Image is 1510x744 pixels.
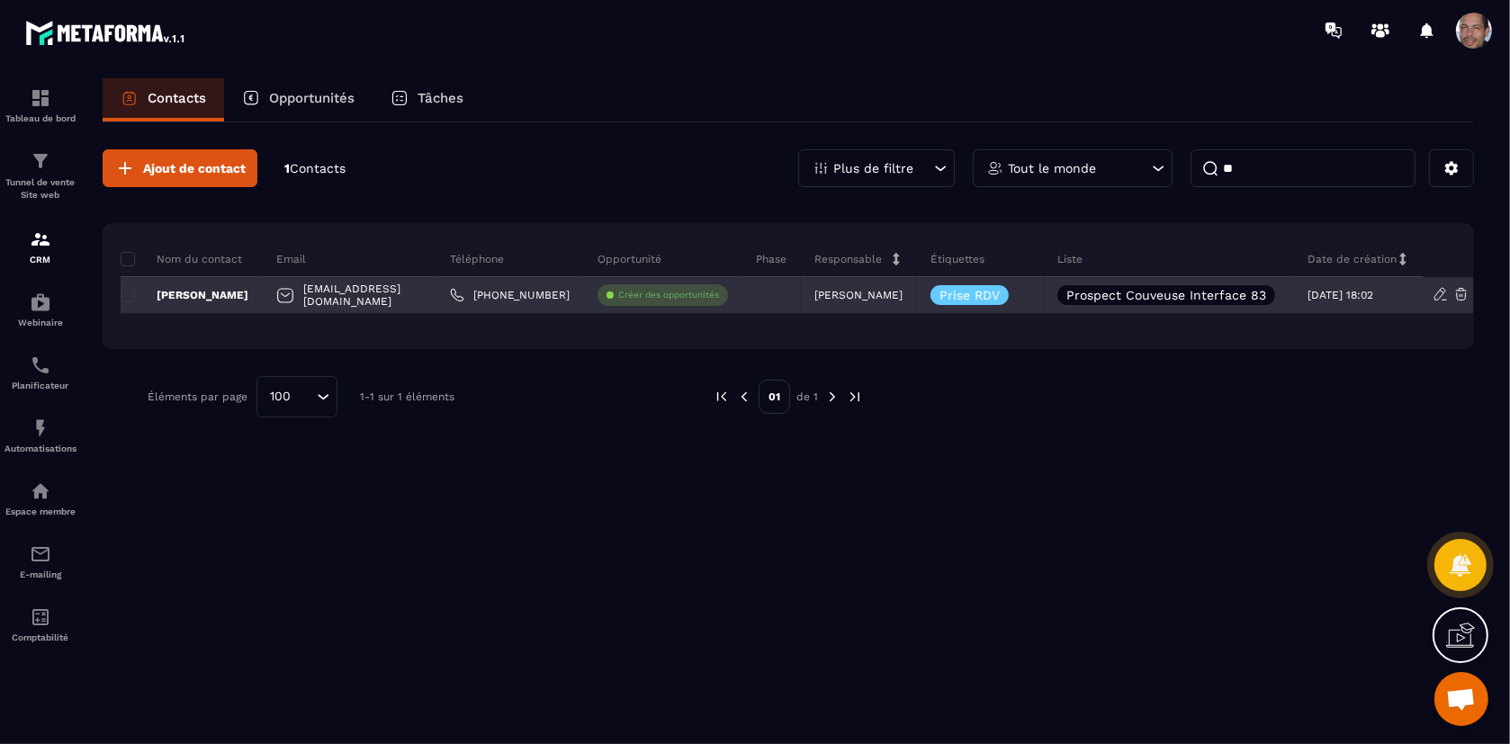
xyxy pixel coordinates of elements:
a: Opportunités [224,78,373,121]
a: automationsautomationsWebinaire [4,278,76,341]
p: Webinaire [4,318,76,327]
div: Search for option [256,376,337,417]
p: 1 [284,160,346,177]
p: Tableau de bord [4,113,76,123]
p: Prospect Couveuse Interface 83 [1066,289,1266,301]
img: scheduler [30,354,51,376]
img: formation [30,150,51,172]
p: Espace membre [4,506,76,516]
button: Ajout de contact [103,149,257,187]
img: automations [30,291,51,313]
img: formation [30,229,51,250]
p: Date de création [1308,252,1397,266]
a: emailemailE-mailing [4,530,76,593]
p: Tâches [418,90,463,106]
p: [PERSON_NAME] [814,289,903,301]
p: Liste [1057,252,1083,266]
a: formationformationTableau de bord [4,74,76,137]
a: automationsautomationsAutomatisations [4,404,76,467]
p: Plus de filtre [833,162,913,175]
a: [PHONE_NUMBER] [450,288,570,302]
p: Opportunité [598,252,661,266]
p: E-mailing [4,569,76,579]
p: Contacts [148,90,206,106]
p: Tunnel de vente Site web [4,176,76,202]
a: Tâches [373,78,481,121]
img: prev [714,389,730,405]
a: formationformationCRM [4,215,76,278]
img: email [30,543,51,565]
p: Étiquettes [930,252,984,266]
p: Responsable [814,252,882,266]
p: 01 [759,380,790,414]
p: Prise RDV [939,289,1000,301]
a: formationformationTunnel de vente Site web [4,137,76,215]
p: Créer des opportunités [618,289,719,301]
img: logo [25,16,187,49]
p: Comptabilité [4,632,76,642]
p: [PERSON_NAME] [121,288,248,302]
a: schedulerschedulerPlanificateur [4,341,76,404]
a: Contacts [103,78,224,121]
img: next [847,389,863,405]
a: accountantaccountantComptabilité [4,593,76,656]
input: Search for option [297,387,312,407]
p: CRM [4,255,76,264]
p: Phase [756,252,786,266]
p: 1-1 sur 1 éléments [360,390,454,403]
p: de 1 [796,390,818,404]
img: formation [30,87,51,109]
img: automations [30,480,51,502]
p: Éléments par page [148,390,247,403]
img: prev [736,389,752,405]
img: automations [30,417,51,439]
p: Nom du contact [121,252,242,266]
div: Ouvrir le chat [1434,672,1488,726]
span: Ajout de contact [143,159,246,177]
p: Téléphone [450,252,504,266]
p: Email [276,252,306,266]
p: [DATE] 18:02 [1308,289,1373,301]
p: Tout le monde [1008,162,1096,175]
span: 100 [264,387,297,407]
p: Planificateur [4,381,76,390]
img: accountant [30,606,51,628]
span: Contacts [290,161,346,175]
img: next [824,389,840,405]
p: Automatisations [4,444,76,453]
p: Opportunités [269,90,355,106]
a: automationsautomationsEspace membre [4,467,76,530]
